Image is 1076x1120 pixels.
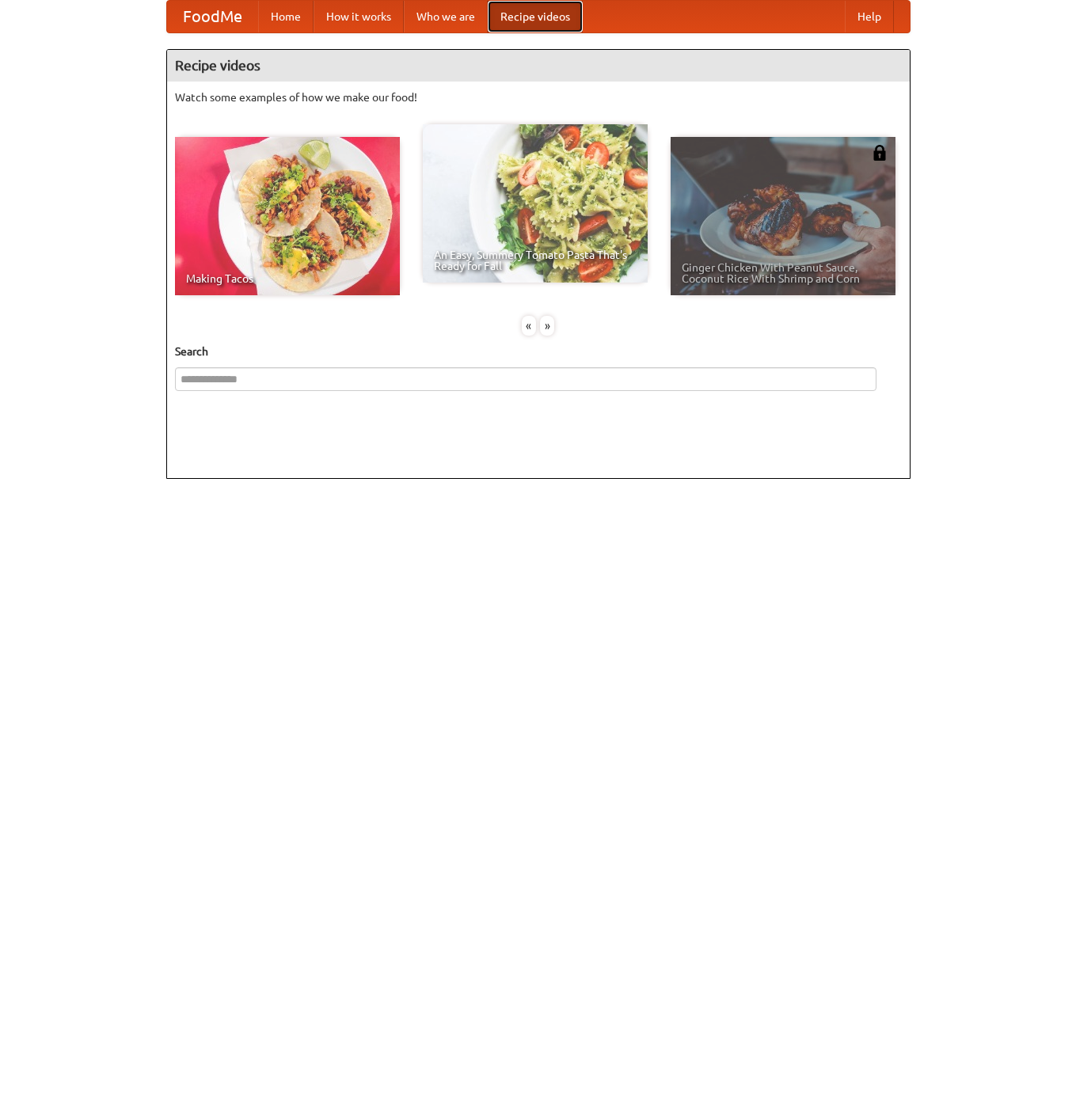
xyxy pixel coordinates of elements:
span: Making Tacos [186,273,389,284]
a: Who we are [404,1,488,32]
img: 483408.png [872,145,888,161]
a: How it works [314,1,404,32]
span: An Easy, Summery Tomato Pasta That's Ready for Fall [434,249,637,271]
p: Watch some examples of how we make our food! [175,89,902,105]
div: » [540,316,554,336]
a: FoodMe [167,1,258,32]
h5: Search [175,344,902,359]
div: « [522,316,536,336]
a: Recipe videos [488,1,583,32]
h4: Recipe videos [167,50,910,82]
a: Making Tacos [175,137,400,295]
a: Help [845,1,894,32]
a: Home [258,1,314,32]
a: An Easy, Summery Tomato Pasta That's Ready for Fall [423,124,648,283]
